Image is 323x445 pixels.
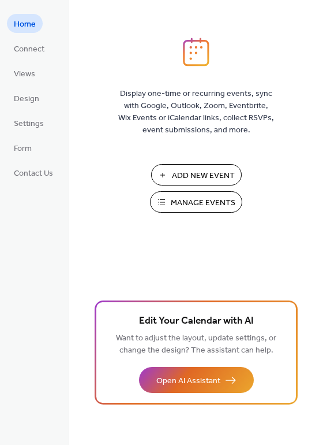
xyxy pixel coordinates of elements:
[139,367,254,393] button: Open AI Assistant
[14,18,36,31] span: Home
[116,331,276,358] span: Want to adjust the layout, update settings, or change the design? The assistant can help.
[14,168,53,180] span: Contact Us
[7,64,42,83] a: Views
[7,113,51,132] a: Settings
[151,164,242,186] button: Add New Event
[14,93,39,105] span: Design
[14,143,32,155] span: Form
[7,39,51,58] a: Connect
[118,88,274,136] span: Display one-time or recurring events, sync with Google, Outlook, Zoom, Eventbrite, Wix Events or ...
[14,43,44,55] span: Connect
[7,14,43,33] a: Home
[7,88,46,107] a: Design
[150,191,242,213] button: Manage Events
[156,375,220,387] span: Open AI Assistant
[171,197,235,209] span: Manage Events
[7,138,39,157] a: Form
[14,118,44,130] span: Settings
[14,68,35,80] span: Views
[183,38,209,66] img: logo_icon.svg
[7,163,60,182] a: Contact Us
[172,170,235,182] span: Add New Event
[139,313,254,329] span: Edit Your Calendar with AI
